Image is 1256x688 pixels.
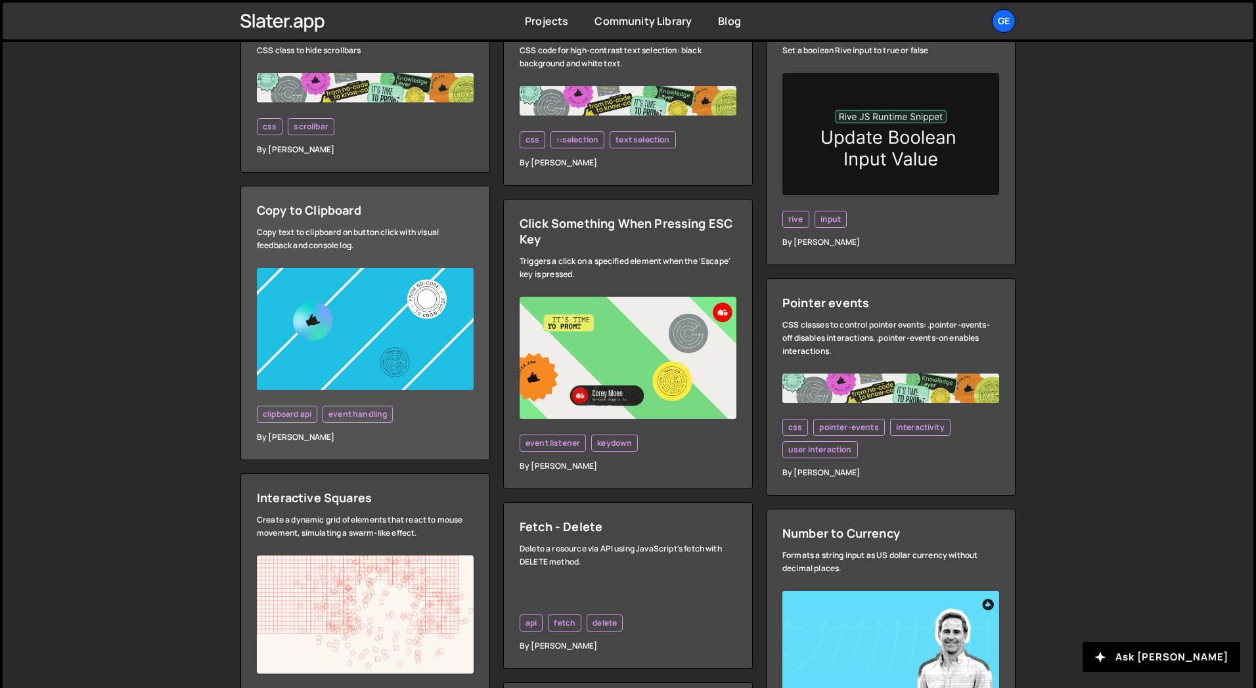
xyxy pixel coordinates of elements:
div: By [PERSON_NAME] [782,236,999,249]
a: Projects [525,14,568,28]
div: Interactive Squares [257,490,474,505]
span: css [788,422,802,433]
div: By [PERSON_NAME] [257,143,474,156]
a: Click Something When Pressing ESC Key Triggers a click on a specified element when the 'Escape' k... [503,199,753,489]
span: interactivity [896,422,945,433]
a: Pointer events CSS classes to control pointer events: .pointer-events-off disables interactions, ... [766,278,1016,496]
div: By [PERSON_NAME] [257,431,474,444]
span: event handling [328,409,387,419]
div: By [PERSON_NAME] [520,156,736,169]
span: delete [593,618,617,628]
span: pointer-events [819,422,878,433]
div: Set a boolean Rive input to true or false [782,44,999,57]
img: updatebool.png [782,73,999,195]
a: Community Library [594,14,692,28]
img: YT%20-%20Thumb%20(14).png [257,268,474,390]
img: Screenshot%202024-06-21%20at%2011.33.35%E2%80%AFAM.png [257,555,474,674]
div: Formats a string input as US dollar currency without decimal places. [782,549,999,575]
div: Click Something When Pressing ESC Key [520,215,736,247]
span: fetch [554,618,575,628]
div: Fetch - Delete [520,519,736,534]
span: ::selection [556,135,598,145]
img: YT%20-%20Thumb%20(6).png [520,297,736,419]
span: text selection [616,135,669,145]
a: Hide scrollbars CSS class to hide scrollbars css scrollbar By [PERSON_NAME] [240,4,490,173]
button: Ask [PERSON_NAME] [1083,642,1240,672]
a: Blog [718,14,741,28]
span: event listener [526,438,580,448]
div: Pointer events [782,295,999,311]
div: Copy to Clipboard [257,202,474,218]
div: By [PERSON_NAME] [520,639,736,653]
span: keydown [597,438,632,448]
img: Frame%20482.jpg [257,73,474,102]
div: Copy text to clipboard on button click with visual feedback and console log. [257,226,474,252]
img: Frame%20482.jpg [520,86,736,116]
span: clipboard api [263,409,311,419]
a: Text Highlight Color CSS code for high-contrast text selection: black background and white text. ... [503,4,753,186]
div: CSS class to hide scrollbars [257,44,474,57]
span: api [526,618,537,628]
span: user interaction [788,444,852,455]
a: ge [992,9,1016,33]
span: css [263,121,277,132]
a: Rive Input - Update Boolean Set a boolean Rive input to true or false rive input By [PERSON_NAME] [766,4,1016,265]
div: By [PERSON_NAME] [782,466,999,479]
span: rive [788,214,803,225]
span: css [526,135,539,145]
div: Triggers a click on a specified element when the 'Escape' key is pressed. [520,255,736,281]
div: Create a dynamic grid of elements that react to mouse movement, simulating a swarm-like effect. [257,513,474,540]
a: Fetch - Delete Delete a resource via API using JavaScript's fetch with DELETE method. api fetch d... [503,502,753,669]
div: CSS code for high-contrast text selection: black background and white text. [520,44,736,70]
div: Number to Currency [782,525,999,541]
div: By [PERSON_NAME] [520,460,736,473]
span: input [820,214,841,225]
a: Copy to Clipboard Copy text to clipboard on button click with visual feedback and console log. cl... [240,186,490,460]
img: Frame%20482.jpg [782,374,999,403]
span: scrollbar [294,121,328,132]
div: CSS classes to control pointer events: .pointer-events-off disables interactions, .pointer-events... [782,318,999,358]
div: Delete a resource via API using JavaScript's fetch with DELETE method. [520,542,736,569]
